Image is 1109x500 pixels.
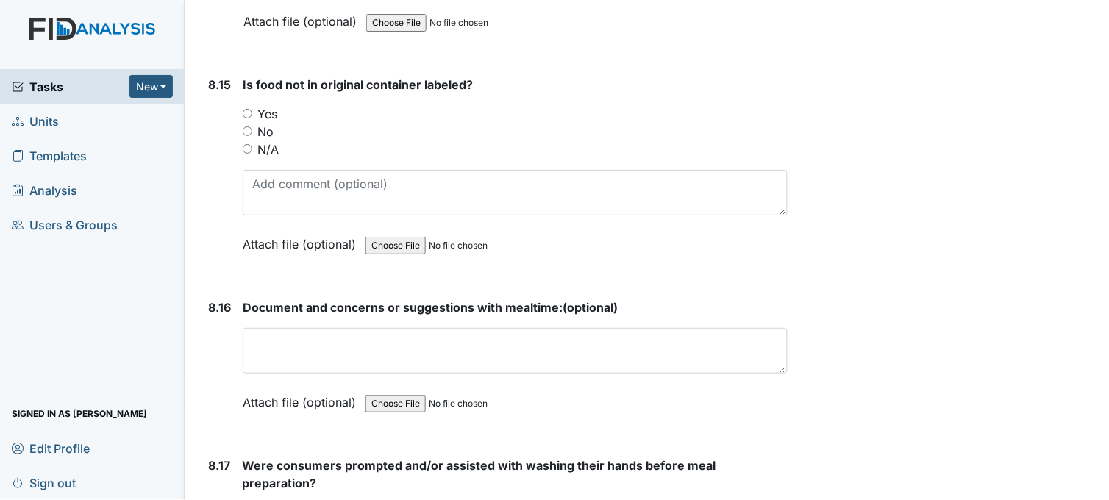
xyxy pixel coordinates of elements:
[12,144,87,167] span: Templates
[208,299,231,316] label: 8.16
[12,213,118,236] span: Users & Groups
[129,75,174,98] button: New
[12,402,147,425] span: Signed in as [PERSON_NAME]
[243,126,252,136] input: No
[12,110,59,132] span: Units
[243,109,252,118] input: Yes
[12,437,90,460] span: Edit Profile
[208,457,230,474] label: 8.17
[243,385,362,411] label: Attach file (optional)
[243,77,473,92] span: Is food not in original container labeled?
[12,471,76,494] span: Sign out
[208,76,231,93] label: 8.15
[12,78,129,96] a: Tasks
[12,179,77,201] span: Analysis
[243,299,788,316] strong: (optional)
[243,4,363,30] label: Attach file (optional)
[243,300,563,315] span: Document and concerns or suggestions with mealtime:
[243,227,362,253] label: Attach file (optional)
[257,140,279,158] label: N/A
[257,123,274,140] label: No
[243,144,252,154] input: N/A
[242,458,716,490] span: Were consumers prompted and/or assisted with washing their hands before meal preparation?
[257,105,277,123] label: Yes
